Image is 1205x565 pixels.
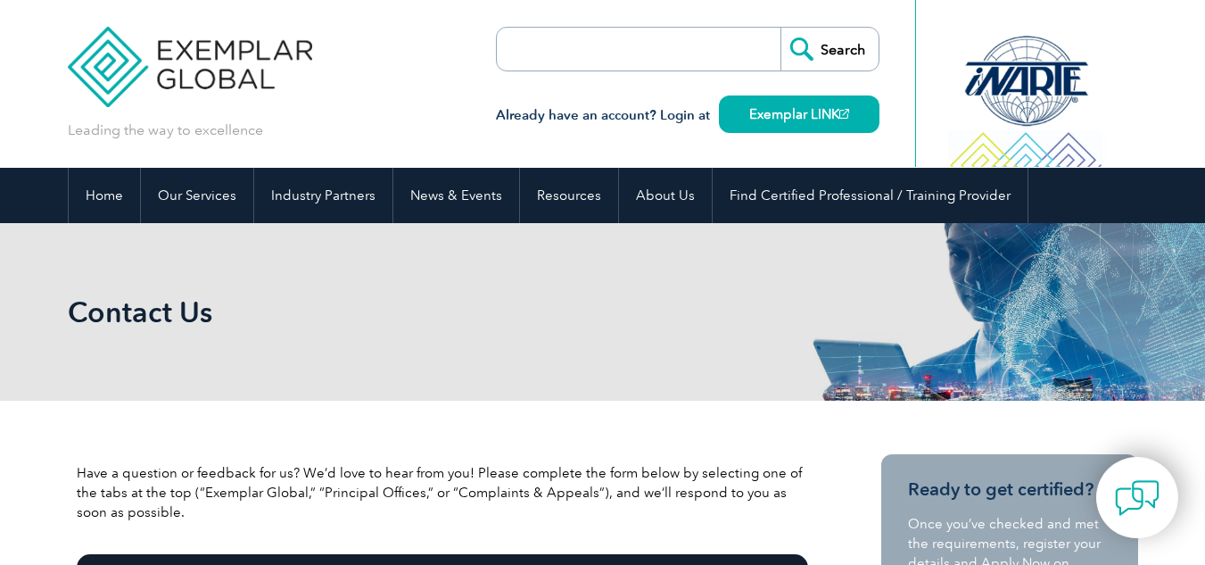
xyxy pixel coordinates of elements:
[393,168,519,223] a: News & Events
[1115,476,1160,520] img: contact-chat.png
[619,168,712,223] a: About Us
[719,96,879,133] a: Exemplar LINK
[254,168,392,223] a: Industry Partners
[713,168,1028,223] a: Find Certified Professional / Training Provider
[908,478,1111,501] h3: Ready to get certified?
[141,168,253,223] a: Our Services
[77,463,808,522] p: Have a question or feedback for us? We’d love to hear from you! Please complete the form below by...
[69,168,140,223] a: Home
[780,28,879,71] input: Search
[520,168,618,223] a: Resources
[68,120,263,140] p: Leading the way to excellence
[839,109,849,119] img: open_square.png
[68,295,753,329] h1: Contact Us
[496,104,879,127] h3: Already have an account? Login at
